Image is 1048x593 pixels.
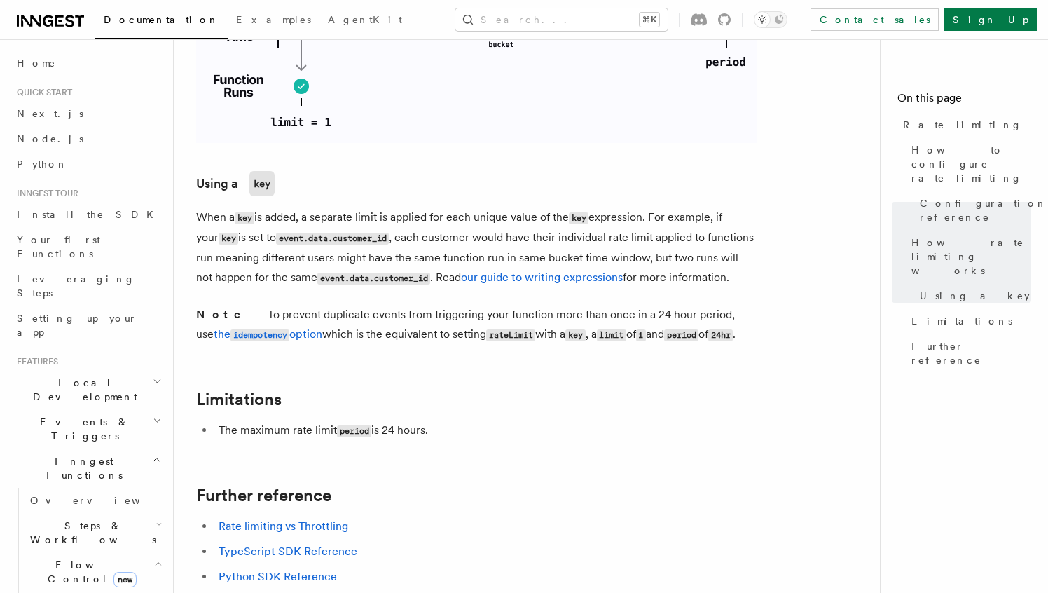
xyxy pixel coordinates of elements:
span: Node.js [17,133,83,144]
button: Toggle dark mode [754,11,787,28]
code: key [249,171,275,196]
code: event.data.customer_id [276,233,389,245]
code: key [569,212,588,224]
a: Next.js [11,101,165,126]
code: idempotency [230,329,289,341]
a: Install the SDK [11,202,165,227]
code: key [565,329,585,341]
a: Further reference [906,334,1031,373]
a: Limitations [906,308,1031,334]
span: How to configure rate limiting [911,143,1031,185]
code: key [219,233,238,245]
span: new [113,572,137,587]
li: The maximum rate limit is 24 hours. [214,421,757,441]
span: Using a key [920,289,1030,303]
a: Using akey [196,171,275,196]
span: How rate limiting works [911,236,1031,278]
span: Local Development [11,376,153,404]
h4: On this page [897,90,1031,112]
button: Flow Controlnew [25,552,165,592]
button: Steps & Workflows [25,513,165,552]
button: Local Development [11,370,165,409]
a: our guide to writing expressions [461,271,623,284]
button: Inngest Functions [11,449,165,488]
span: Overview [30,495,174,506]
a: theidempotencyoption [214,327,322,341]
a: Rate limiting [897,112,1031,137]
a: Further reference [196,486,331,505]
a: Leveraging Steps [11,266,165,306]
span: Steps & Workflows [25,519,156,547]
code: rateLimit [486,329,535,341]
a: Using a key [914,283,1031,308]
span: Setting up your app [17,313,137,338]
span: Limitations [911,314,1012,328]
span: Configuration reference [920,196,1047,224]
span: Flow Control [25,558,154,586]
p: - To prevent duplicate events from triggering your function more than once in a 24 hour period, u... [196,305,757,345]
a: Rate limiting vs Throttling [219,519,348,533]
a: Documentation [95,4,228,39]
a: Setting up your app [11,306,165,345]
a: Home [11,50,165,76]
span: Inngest Functions [11,454,151,482]
code: limit [597,329,626,341]
span: AgentKit [328,14,402,25]
code: 24hr [708,329,733,341]
span: Inngest tour [11,188,78,199]
code: 1 [636,329,646,341]
span: Features [11,356,58,367]
button: Events & Triggers [11,409,165,449]
a: Python [11,151,165,177]
span: Home [17,56,56,70]
span: Events & Triggers [11,415,153,443]
a: Your first Functions [11,227,165,266]
span: Python [17,158,68,170]
kbd: ⌘K [640,13,659,27]
a: Examples [228,4,319,38]
span: Next.js [17,108,83,119]
a: How rate limiting works [906,230,1031,283]
span: Your first Functions [17,234,100,259]
span: Leveraging Steps [17,273,135,299]
span: Quick start [11,87,72,98]
p: When a is added, a separate limit is applied for each unique value of the expression. For example... [196,207,757,288]
code: period [664,329,698,341]
span: Further reference [911,339,1031,367]
strong: Note [196,308,261,321]
a: Python SDK Reference [219,570,337,583]
a: Overview [25,488,165,513]
a: Configuration reference [914,191,1031,230]
a: Node.js [11,126,165,151]
code: period [337,425,371,437]
a: Sign Up [944,8,1037,31]
a: Contact sales [811,8,939,31]
a: How to configure rate limiting [906,137,1031,191]
span: Install the SDK [17,209,162,220]
a: Limitations [196,390,282,409]
a: AgentKit [319,4,411,38]
code: event.data.customer_id [317,273,430,285]
code: key [235,212,254,224]
span: Documentation [104,14,219,25]
span: Examples [236,14,311,25]
span: Rate limiting [903,118,1022,132]
button: Search...⌘K [455,8,668,31]
a: TypeScript SDK Reference [219,545,357,558]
